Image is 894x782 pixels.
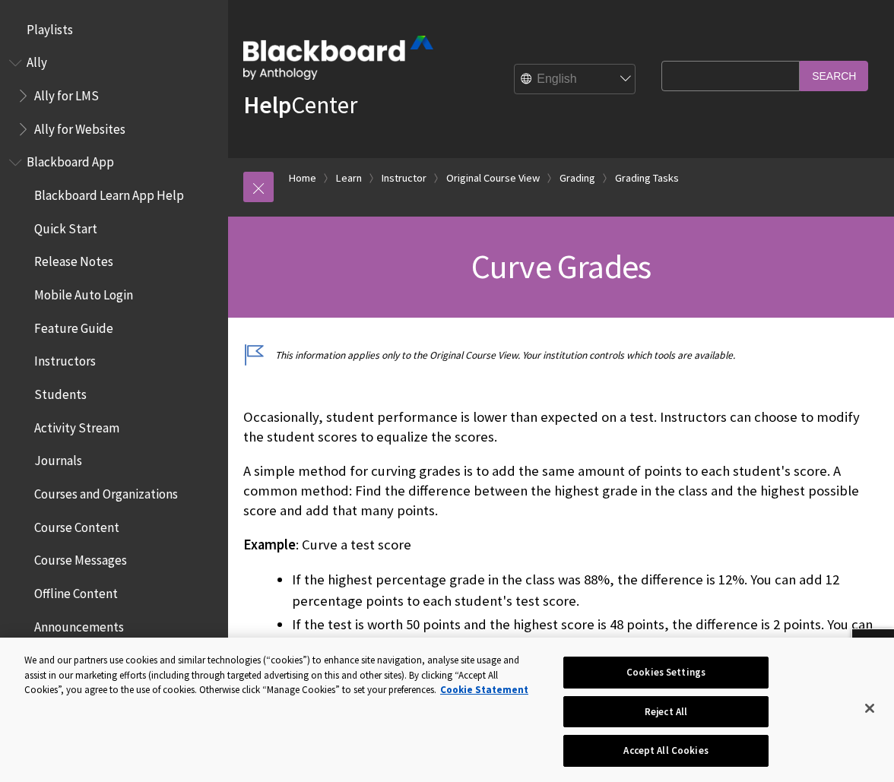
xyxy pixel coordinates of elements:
button: Cookies Settings [563,657,769,689]
span: Ally [27,50,47,71]
span: Instructors [34,349,96,369]
nav: Book outline for Anthology Ally Help [9,50,219,142]
span: Example [243,536,296,553]
img: Blackboard by Anthology [243,36,433,80]
p: Occasionally, student performance is lower than expected on a test. Instructors can choose to mod... [243,407,879,447]
a: Original Course View [446,169,540,188]
nav: Book outline for Playlists [9,17,219,43]
span: Offline Content [34,581,118,601]
span: Release Notes [34,249,113,270]
span: Courses and Organizations [34,481,178,502]
a: Grading Tasks [615,169,679,188]
button: Reject All [563,696,769,728]
span: Students [34,382,87,402]
span: Curve Grades [471,245,651,287]
span: Course Messages [34,548,127,568]
div: We and our partners use cookies and similar technologies (“cookies”) to enhance site navigation, ... [24,653,537,698]
strong: Help [243,90,291,120]
span: Journals [34,448,82,469]
li: If the test is worth 50 points and the highest score is 48 points, the difference is 2 points. Yo... [292,614,879,657]
span: Blackboard App [27,150,114,170]
button: Close [853,692,886,725]
a: More information about your privacy, opens in a new tab [440,683,528,696]
p: This information applies only to the Original Course View. Your institution controls which tools ... [243,348,879,363]
a: Grading [560,169,595,188]
p: A simple method for curving grades is to add the same amount of points to each student's score. A... [243,461,879,521]
button: Accept All Cookies [563,735,769,767]
p: : Curve a test score [243,535,879,555]
select: Site Language Selector [515,65,636,95]
span: Quick Start [34,216,97,236]
span: Ally for LMS [34,83,99,103]
span: Playlists [27,17,73,37]
a: HelpCenter [243,90,357,120]
span: Ally for Websites [34,116,125,137]
span: Feature Guide [34,315,113,336]
span: Blackboard Learn App Help [34,182,184,203]
span: Course Content [34,514,119,535]
span: Announcements [34,614,124,635]
input: Search [800,61,868,90]
a: Learn [336,169,362,188]
li: If the highest percentage grade in the class was 88%, the difference is 12%. You can add 12 perce... [292,569,879,612]
a: Instructor [382,169,426,188]
a: Home [289,169,316,188]
span: Activity Stream [34,415,119,435]
span: Mobile Auto Login [34,282,133,302]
